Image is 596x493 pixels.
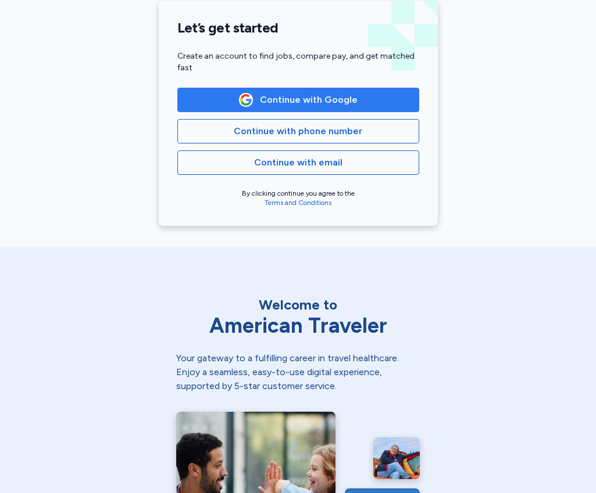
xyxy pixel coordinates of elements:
[373,437,420,479] img: ER nurse relaxing after a long day
[176,351,420,393] div: Your gateway to a fulfilling career in travel healthcare. Enjoy a seamless, easy-to-use digital e...
[234,124,362,138] span: Continue with phone number
[177,51,419,74] div: Create an account to find jobs, compare pay, and get matched fast
[260,93,358,107] span: Continue with Google
[176,314,420,337] div: American Traveler
[265,199,331,207] a: Terms and Conditions
[254,156,342,170] span: Continue with email
[177,19,419,37] h1: Let’s get started
[177,189,419,207] div: By clicking continue you agree to the
[177,119,419,143] button: Continue with phone number
[240,93,252,106] img: Google Logo
[177,88,419,112] button: Google LogoContinue with Google
[177,150,419,175] button: Continue with email
[176,296,420,314] div: Welcome to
